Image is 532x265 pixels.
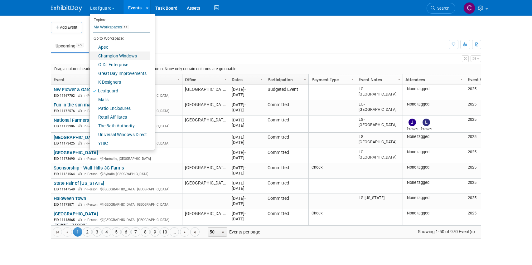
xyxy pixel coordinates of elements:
div: [GEOGRAPHIC_DATA], [GEOGRAPHIC_DATA] [54,202,179,207]
span: In-Person [84,218,99,222]
span: In-Person [84,141,99,145]
div: [GEOGRAPHIC_DATA], [GEOGRAPHIC_DATA] [54,123,179,129]
td: Committed [265,194,308,209]
div: None tagged [405,195,463,200]
span: In-Person [84,109,99,113]
span: Go to the previous page [65,230,70,235]
div: [DATE] [232,92,262,97]
div: [DATE] [232,186,262,191]
div: Josh Smith [407,126,418,130]
a: My Workspaces12 [93,22,150,32]
td: 2025 [465,115,512,133]
span: - [244,181,246,185]
li: Explore: [90,16,150,22]
span: - [244,150,246,155]
img: In-Person Event [78,157,82,160]
td: 2025 [465,194,512,209]
a: [GEOGRAPHIC_DATA] [54,135,98,140]
div: [DATE] [232,170,262,176]
td: Budgeted Event [265,85,308,100]
a: 10 [160,227,169,237]
img: In-Person Event [78,94,82,97]
td: Committed [265,163,308,179]
img: In-Person Event [78,109,82,112]
a: Champion Windows [90,52,150,60]
td: 2025 [465,209,512,230]
img: In-Person Event [78,203,82,206]
a: Column Settings [302,74,309,84]
div: [DATE] [232,117,262,123]
td: [GEOGRAPHIC_DATA] [182,209,229,230]
button: Add Event [51,22,82,33]
div: Byhalia, [GEOGRAPHIC_DATA] [54,171,179,176]
span: Events per page [200,227,266,237]
div: 300967 [70,223,87,228]
span: Showing 1-50 of 970 Event(s) [412,227,481,236]
div: Drag a column header and drop it here to group by that column. Note: only certain columns are gro... [51,64,481,74]
img: Josh Smith [409,119,416,126]
span: - [244,165,246,170]
img: In-Person Event [78,187,82,190]
li: Go to Workspace: [90,34,150,42]
a: Haloween Town [54,196,86,201]
div: [DATE] [232,216,262,222]
a: National Farmers Market [54,117,105,123]
td: Committed [265,100,308,115]
span: In-Person [84,94,99,98]
td: 2025 [465,163,512,179]
a: 5 [112,227,121,237]
span: In-Person [84,187,99,191]
a: Leafguard [90,86,150,95]
span: In-Person [84,172,99,176]
td: Committed [265,179,308,194]
img: In-Person Event [78,218,82,221]
div: None tagged [405,165,463,170]
td: LG-[GEOGRAPHIC_DATA] [356,85,403,100]
a: Go to the first page [53,227,62,237]
a: Column Settings [458,74,465,84]
td: Committed [265,133,308,148]
a: Event [54,74,178,85]
a: Go to the previous page [63,227,72,237]
span: Column Settings [397,77,402,82]
span: EID: 11151564 [54,172,77,176]
span: - [244,135,246,140]
div: [GEOGRAPHIC_DATA], [GEOGRAPHIC_DATA] [54,186,179,192]
a: 6 [121,227,131,237]
a: Column Settings [222,74,229,84]
span: EID: 11167702 [54,94,77,97]
div: [DATE] [232,180,262,186]
div: [GEOGRAPHIC_DATA], [GEOGRAPHIC_DATA] [54,108,179,113]
span: In-Person [84,157,99,161]
div: None tagged [405,180,463,185]
td: LG-[GEOGRAPHIC_DATA] [356,100,403,115]
a: Column Settings [349,74,356,84]
a: Retail Affiliates [90,113,150,121]
span: 12 [122,25,129,30]
div: None tagged [405,102,463,107]
img: ExhibitDay [51,5,82,12]
td: [GEOGRAPHIC_DATA] [182,163,229,179]
td: LG-[US_STATE] [356,194,403,209]
td: [GEOGRAPHIC_DATA] [182,85,229,100]
a: Fun in the sun market [54,102,99,108]
span: Column Settings [176,77,181,82]
span: EID: 11173871 [54,203,77,206]
div: None tagged [405,86,463,91]
span: In-Person [84,124,99,128]
a: Event Year [468,74,508,85]
span: Column Settings [459,77,464,82]
span: 1 [73,227,82,237]
div: [DATE] [54,223,68,228]
div: [DATE] [232,123,262,128]
a: Sponsorship - Wall Hills 3G Farms [54,165,124,171]
td: LG-[GEOGRAPHIC_DATA] [356,115,403,133]
span: EID: 11172576 [54,109,77,113]
span: Column Settings [302,77,307,82]
span: select [220,230,225,235]
a: [GEOGRAPHIC_DATA] [54,150,98,155]
span: - [244,102,246,107]
a: Universal Windows Direct [90,130,150,139]
span: - [244,87,246,92]
td: 2025 [465,148,512,163]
